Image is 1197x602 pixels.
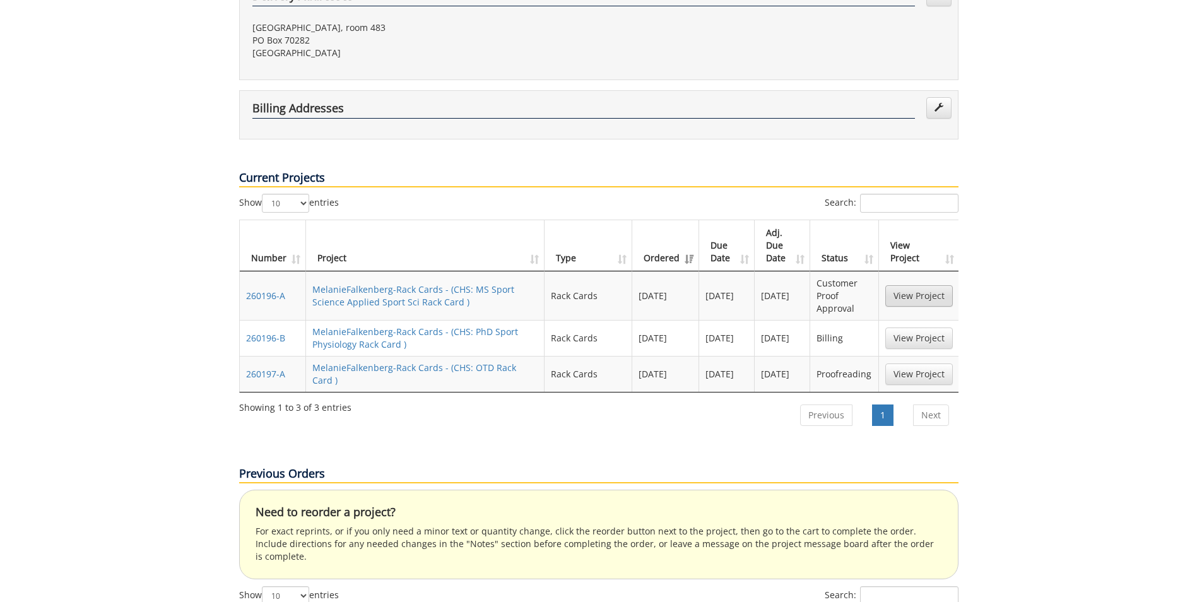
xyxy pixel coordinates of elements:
label: Search: [825,194,958,213]
th: Project: activate to sort column ascending [306,220,545,271]
td: [DATE] [755,271,810,320]
th: Adj. Due Date: activate to sort column ascending [755,220,810,271]
a: 260196-B [246,332,285,344]
a: View Project [885,363,953,385]
a: Edit Addresses [926,97,952,119]
td: [DATE] [755,320,810,356]
th: Status: activate to sort column ascending [810,220,878,271]
p: PO Box 70282 [252,34,589,47]
td: [DATE] [632,320,699,356]
td: Rack Cards [545,271,633,320]
a: MelanieFalkenberg-Rack Cards - (CHS: MS Sport Science Applied Sport Sci Rack Card ) [312,283,514,308]
select: Showentries [262,194,309,213]
p: Current Projects [239,170,958,187]
a: 260197-A [246,368,285,380]
p: [GEOGRAPHIC_DATA], room 483 [252,21,589,34]
td: [DATE] [632,271,699,320]
p: [GEOGRAPHIC_DATA] [252,47,589,59]
td: [DATE] [699,356,755,392]
td: [DATE] [632,356,699,392]
h4: Need to reorder a project? [256,506,942,519]
a: 1 [872,404,893,426]
a: View Project [885,328,953,349]
th: Due Date: activate to sort column ascending [699,220,755,271]
a: Next [913,404,949,426]
td: Billing [810,320,878,356]
td: [DATE] [699,320,755,356]
h4: Billing Addresses [252,102,915,119]
td: Customer Proof Approval [810,271,878,320]
p: Previous Orders [239,466,958,483]
div: Showing 1 to 3 of 3 entries [239,396,351,414]
p: For exact reprints, or if you only need a minor text or quantity change, click the reorder button... [256,525,942,563]
a: MelanieFalkenberg-Rack Cards - (CHS: PhD Sport Physiology Rack Card ) [312,326,518,350]
a: 260196-A [246,290,285,302]
th: Number: activate to sort column ascending [240,220,306,271]
label: Show entries [239,194,339,213]
a: View Project [885,285,953,307]
input: Search: [860,194,958,213]
th: View Project: activate to sort column ascending [879,220,959,271]
td: [DATE] [755,356,810,392]
td: Rack Cards [545,320,633,356]
th: Ordered: activate to sort column ascending [632,220,699,271]
td: Proofreading [810,356,878,392]
td: Rack Cards [545,356,633,392]
td: [DATE] [699,271,755,320]
a: Previous [800,404,852,426]
th: Type: activate to sort column ascending [545,220,633,271]
a: MelanieFalkenberg-Rack Cards - (CHS: OTD Rack Card ) [312,362,516,386]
